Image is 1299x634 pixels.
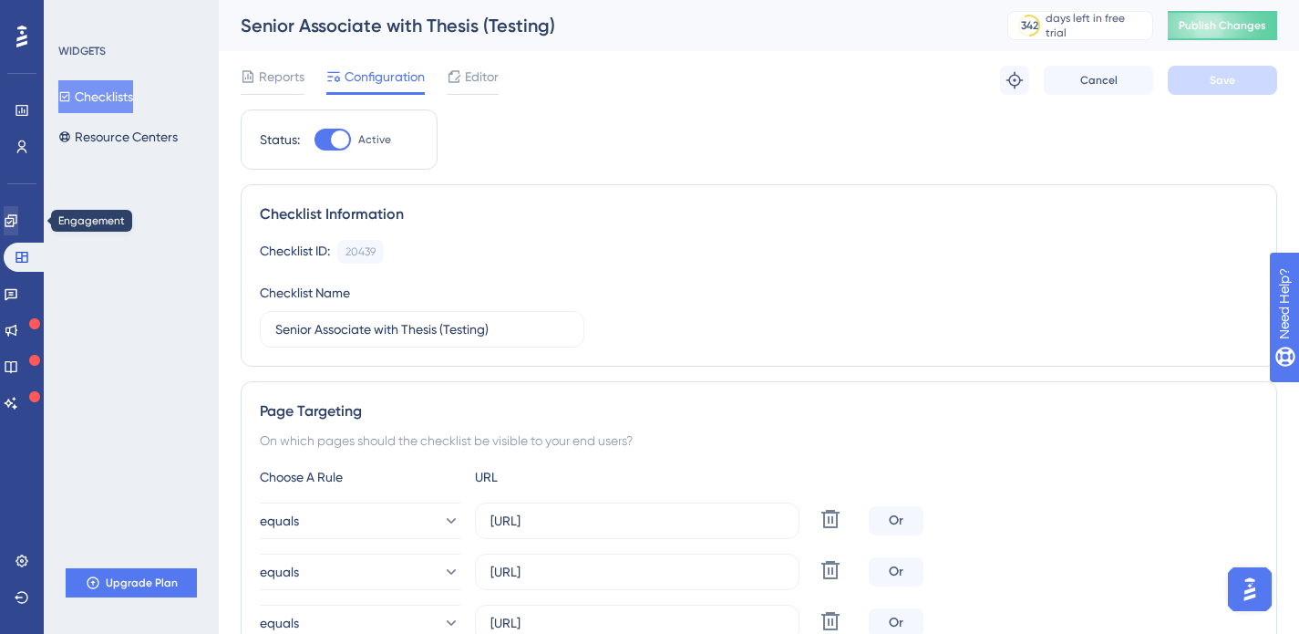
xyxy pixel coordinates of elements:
[260,129,300,151] div: Status:
[260,203,1258,225] div: Checklist Information
[58,120,178,153] button: Resource Centers
[260,554,460,590] button: equals
[1179,18,1266,33] span: Publish Changes
[260,612,299,634] span: equals
[1046,11,1147,40] div: days left in free trial
[58,44,106,58] div: WIDGETS
[260,430,1258,452] div: On which pages should the checklist be visible to your end users?
[43,5,114,26] span: Need Help?
[1168,66,1277,95] button: Save
[490,613,784,633] input: yourwebsite.com/path
[490,562,784,582] input: yourwebsite.com/path
[260,282,350,304] div: Checklist Name
[275,319,569,339] input: Type your Checklist name
[490,511,784,531] input: yourwebsite.com/path
[66,568,197,598] button: Upgrade Plan
[58,80,133,113] button: Checklists
[869,557,923,587] div: Or
[106,576,178,590] span: Upgrade Plan
[358,132,391,147] span: Active
[260,503,460,539] button: equals
[260,561,299,583] span: equals
[869,506,923,535] div: Or
[260,510,299,532] span: equals
[259,66,304,88] span: Reports
[1222,562,1277,617] iframe: UserGuiding AI Assistant Launcher
[260,466,460,488] div: Choose A Rule
[345,244,376,259] div: 20439
[465,66,499,88] span: Editor
[1168,11,1277,40] button: Publish Changes
[260,400,1258,422] div: Page Targeting
[475,466,675,488] div: URL
[1080,73,1118,88] span: Cancel
[241,13,962,38] div: Senior Associate with Thesis (Testing)
[1021,18,1038,33] div: 342
[260,240,330,264] div: Checklist ID:
[1044,66,1153,95] button: Cancel
[345,66,425,88] span: Configuration
[1210,73,1235,88] span: Save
